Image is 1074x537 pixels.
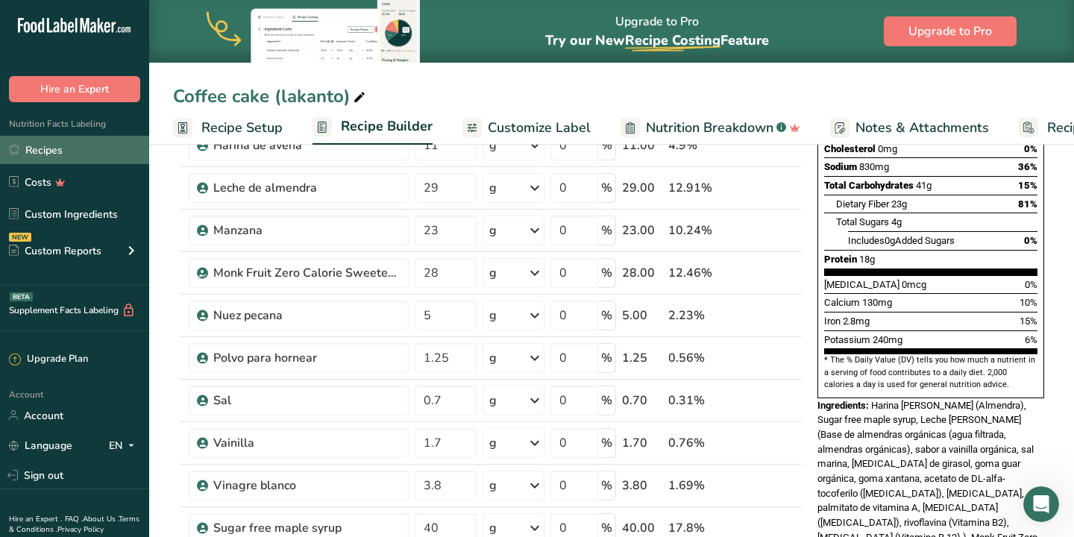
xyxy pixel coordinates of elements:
[908,22,992,40] span: Upgrade to Pro
[668,519,732,537] div: 17.8%
[9,233,31,242] div: NEW
[213,179,400,197] div: Leche de almendra
[201,118,283,138] span: Recipe Setup
[489,477,497,494] div: g
[817,400,869,411] span: Ingredients:
[836,198,889,210] span: Dietary Fiber
[824,180,914,191] span: Total Carbohydrates
[1018,198,1037,210] span: 81%
[213,477,400,494] div: Vinagre blanco
[489,264,497,282] div: g
[9,433,72,459] a: Language
[213,434,400,452] div: Vainilla
[622,307,662,324] div: 5.00
[489,349,497,367] div: g
[622,349,662,367] div: 1.25
[1024,143,1037,154] span: 0%
[1020,297,1037,308] span: 10%
[855,118,989,138] span: Notes & Attachments
[488,118,591,138] span: Customize Label
[668,264,732,282] div: 12.46%
[824,161,857,172] span: Sodium
[489,222,497,239] div: g
[1023,486,1059,522] iframe: Intercom live chat
[621,111,800,145] a: Nutrition Breakdown
[824,297,860,308] span: Calcium
[213,264,400,282] div: Monk Fruit Zero Calorie Sweetener
[878,143,897,154] span: 0mg
[9,514,62,524] a: Hire an Expert .
[489,307,497,324] div: g
[622,434,662,452] div: 1.70
[843,315,870,327] span: 2.8mg
[213,349,400,367] div: Polvo para hornear
[824,279,899,290] span: [MEDICAL_DATA]
[9,352,88,367] div: Upgrade Plan
[873,334,902,345] span: 240mg
[489,434,497,452] div: g
[862,297,892,308] span: 130mg
[836,216,889,227] span: Total Sugars
[9,76,140,102] button: Hire an Expert
[622,179,662,197] div: 29.00
[859,161,889,172] span: 830mg
[668,222,732,239] div: 10.24%
[668,392,732,409] div: 0.31%
[489,179,497,197] div: g
[891,198,907,210] span: 23g
[9,243,101,259] div: Custom Reports
[824,254,857,265] span: Protein
[824,334,870,345] span: Potassium
[173,111,283,145] a: Recipe Setup
[668,434,732,452] div: 0.76%
[213,136,400,154] div: Harina de avena
[830,111,989,145] a: Notes & Attachments
[213,307,400,324] div: Nuez pecana
[173,83,368,110] div: Coffee cake (lakanto)
[1018,161,1037,172] span: 36%
[213,519,400,537] div: Sugar free maple syrup
[622,477,662,494] div: 3.80
[848,235,955,246] span: Includes Added Sugars
[462,111,591,145] a: Customize Label
[622,136,662,154] div: 11.00
[622,392,662,409] div: 0.70
[622,222,662,239] div: 23.00
[884,16,1017,46] button: Upgrade to Pro
[668,349,732,367] div: 0.56%
[622,264,662,282] div: 28.00
[824,143,876,154] span: Cholesterol
[902,279,926,290] span: 0mcg
[668,307,732,324] div: 2.23%
[824,315,841,327] span: Iron
[891,216,902,227] span: 4g
[646,118,773,138] span: Nutrition Breakdown
[83,514,119,524] a: About Us .
[57,524,104,535] a: Privacy Policy
[545,31,769,49] span: Try our New Feature
[213,392,400,409] div: Sal
[489,519,497,537] div: g
[1020,315,1037,327] span: 15%
[668,136,732,154] div: 4.9%
[9,514,139,535] a: Terms & Conditions .
[109,436,140,454] div: EN
[1025,334,1037,345] span: 6%
[313,110,433,145] a: Recipe Builder
[10,292,33,301] div: BETA
[489,136,497,154] div: g
[916,180,932,191] span: 41g
[622,519,662,537] div: 40.00
[885,235,895,246] span: 0g
[545,1,769,63] div: Upgrade to Pro
[341,116,433,136] span: Recipe Builder
[213,222,400,239] div: Manzana
[625,31,720,49] span: Recipe Costing
[489,392,497,409] div: g
[824,354,1037,391] section: * The % Daily Value (DV) tells you how much a nutrient in a serving of food contributes to a dail...
[1018,180,1037,191] span: 15%
[859,254,875,265] span: 18g
[668,477,732,494] div: 1.69%
[1025,279,1037,290] span: 0%
[1024,235,1037,246] span: 0%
